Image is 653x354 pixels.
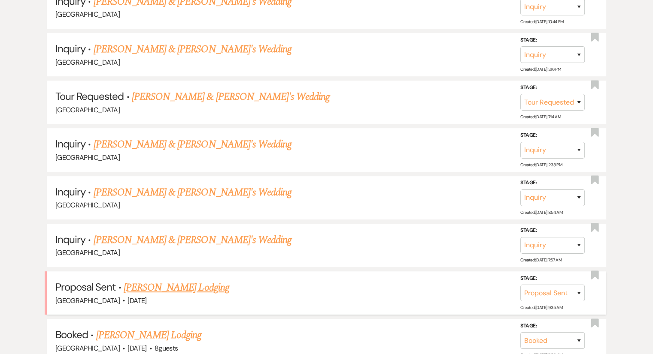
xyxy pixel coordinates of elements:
span: Created: [DATE] 10:44 PM [520,19,563,24]
span: [DATE] [128,296,146,305]
span: Created: [DATE] 9:35 AM [520,305,562,310]
label: Stage: [520,273,585,283]
a: [PERSON_NAME] Lodging [124,280,229,295]
span: Created: [DATE] 3:16 PM [520,66,561,72]
span: Created: [DATE] 8:54 AM [520,210,562,215]
span: Inquiry [55,137,85,150]
a: [PERSON_NAME] & [PERSON_NAME]'s Wedding [94,232,292,248]
label: Stage: [520,131,585,140]
label: Stage: [520,35,585,45]
span: Inquiry [55,233,85,246]
span: [GEOGRAPHIC_DATA] [55,105,120,114]
span: Created: [DATE] 7:14 AM [520,114,561,120]
span: [GEOGRAPHIC_DATA] [55,153,120,162]
a: [PERSON_NAME] & [PERSON_NAME]'s Wedding [94,185,292,200]
a: [PERSON_NAME] & [PERSON_NAME]'s Wedding [94,42,292,57]
label: Stage: [520,226,585,235]
label: Stage: [520,321,585,331]
label: Stage: [520,83,585,93]
span: Inquiry [55,42,85,55]
a: [PERSON_NAME] & [PERSON_NAME]'s Wedding [94,137,292,152]
span: Tour Requested [55,90,124,103]
span: Inquiry [55,185,85,198]
span: Created: [DATE] 7:57 AM [520,257,562,263]
span: [GEOGRAPHIC_DATA] [55,296,120,305]
a: [PERSON_NAME] & [PERSON_NAME]'s Wedding [132,89,330,105]
span: Proposal Sent [55,280,116,294]
span: 8 guests [155,344,178,353]
span: [GEOGRAPHIC_DATA] [55,344,120,353]
span: [GEOGRAPHIC_DATA] [55,201,120,210]
span: Booked [55,328,88,341]
span: [GEOGRAPHIC_DATA] [55,10,120,19]
span: Created: [DATE] 2:38 PM [520,162,562,167]
span: [DATE] [128,344,146,353]
a: [PERSON_NAME] Lodging [96,327,202,343]
span: [GEOGRAPHIC_DATA] [55,248,120,257]
label: Stage: [520,178,585,188]
span: [GEOGRAPHIC_DATA] [55,58,120,67]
